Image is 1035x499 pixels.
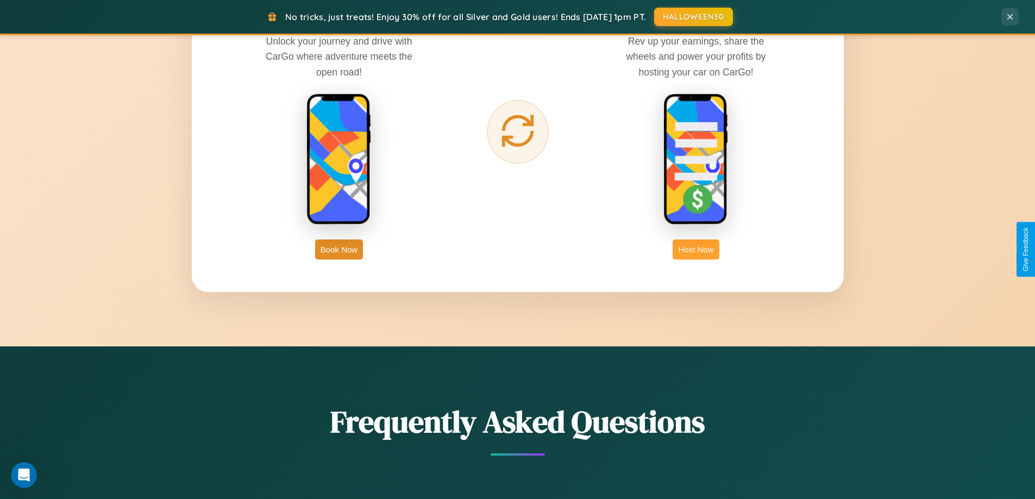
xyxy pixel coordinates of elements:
[192,401,844,443] h2: Frequently Asked Questions
[673,239,719,260] button: Host Now
[11,462,37,488] iframe: Intercom live chat
[306,93,372,226] img: rent phone
[654,8,733,26] button: HALLOWEEN30
[663,93,729,226] img: host phone
[258,34,421,79] p: Unlock your journey and drive with CarGo where adventure meets the open road!
[315,239,363,260] button: Book Now
[285,11,646,22] span: No tricks, just treats! Enjoy 30% off for all Silver and Gold users! Ends [DATE] 1pm PT.
[614,34,777,79] p: Rev up your earnings, share the wheels and power your profits by hosting your car on CarGo!
[1022,228,1030,271] div: Give Feedback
